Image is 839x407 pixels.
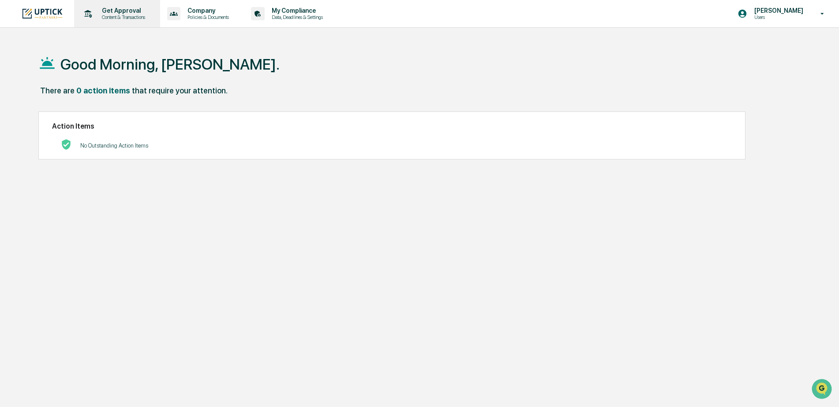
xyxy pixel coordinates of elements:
[5,124,59,140] a: 🔎Data Lookup
[265,14,327,20] p: Data, Deadlines & Settings
[811,378,835,402] iframe: Open customer support
[80,142,148,149] p: No Outstanding Action Items
[180,14,233,20] p: Policies & Documents
[747,14,808,20] p: Users
[18,128,56,137] span: Data Lookup
[9,129,16,136] div: 🔎
[30,67,145,76] div: Start new chat
[180,7,233,14] p: Company
[73,111,109,120] span: Attestations
[76,86,130,95] div: 0 action items
[52,122,732,130] h2: Action Items
[9,18,161,33] p: How can we help?
[64,112,71,119] div: 🗄️
[95,7,150,14] p: Get Approval
[60,107,113,123] a: 🗄️Attestations
[62,149,107,156] a: Powered byPylon
[61,139,71,150] img: No Actions logo
[9,67,25,83] img: 1746055101610-c473b297-6a78-478c-a979-82029cc54cd1
[18,111,57,120] span: Preclearance
[30,76,112,83] div: We're available if you need us!
[132,86,228,95] div: that require your attention.
[747,7,808,14] p: [PERSON_NAME]
[9,112,16,119] div: 🖐️
[150,70,161,81] button: Start new chat
[60,55,280,73] h1: Good Morning, [PERSON_NAME].
[88,149,107,156] span: Pylon
[40,86,75,95] div: There are
[265,7,327,14] p: My Compliance
[5,107,60,123] a: 🖐️Preclearance
[95,14,150,20] p: Content & Transactions
[21,7,64,19] img: logo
